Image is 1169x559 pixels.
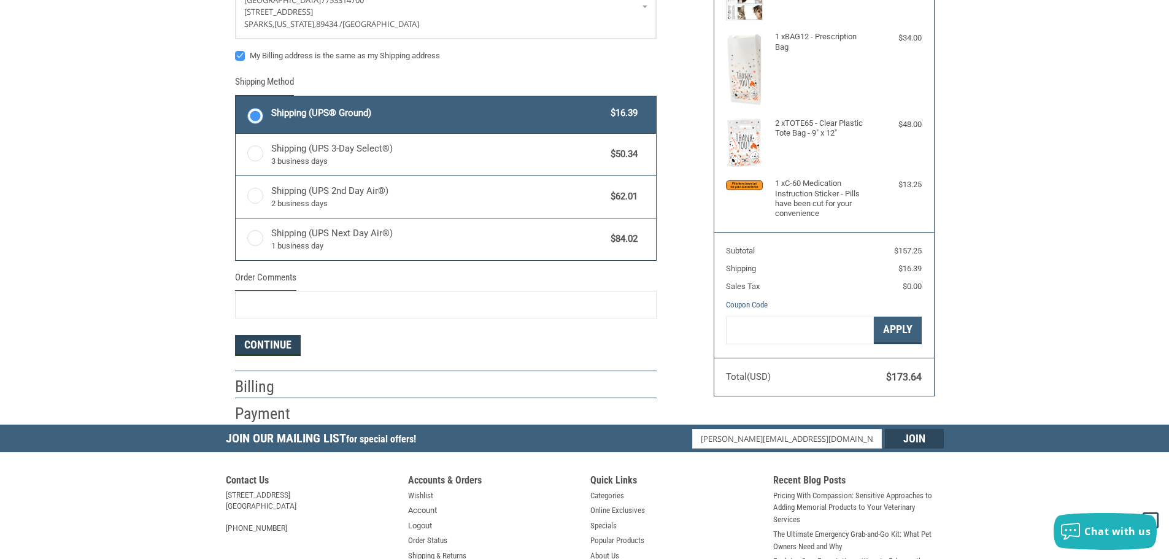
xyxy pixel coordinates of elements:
[235,51,657,61] label: My Billing address is the same as my Shipping address
[775,179,870,218] h4: 1 x C-60 Medication Instruction Sticker - Pills have been cut for your convenience
[235,271,296,291] legend: Order Comments
[898,264,922,273] span: $16.39
[726,300,768,309] a: Coupon Code
[605,106,638,120] span: $16.39
[244,18,274,29] span: Sparks,
[605,232,638,246] span: $84.02
[874,317,922,344] button: Apply
[408,490,433,502] a: Wishlist
[590,520,617,532] a: Specials
[226,425,422,456] h5: Join Our Mailing List
[590,490,624,502] a: Categories
[726,282,760,291] span: Sales Tax
[726,371,771,382] span: Total (USD)
[271,240,605,252] span: 1 business day
[235,377,307,397] h2: Billing
[873,32,922,44] div: $34.00
[408,504,437,517] a: Account
[235,335,301,356] button: Continue
[726,246,755,255] span: Subtotal
[590,474,761,490] h5: Quick Links
[773,490,944,526] a: Pricing With Compassion: Sensitive Approaches to Adding Memorial Products to Your Veterinary Serv...
[590,504,645,517] a: Online Exclusives
[605,147,638,161] span: $50.34
[773,474,944,490] h5: Recent Blog Posts
[271,198,605,210] span: 2 business days
[274,18,316,29] span: [US_STATE],
[271,155,605,168] span: 3 business days
[885,429,944,449] input: Join
[775,32,870,52] h4: 1 x BAG12 - Prescription Bag
[408,534,447,547] a: Order Status
[346,433,416,445] span: for special offers!
[726,264,756,273] span: Shipping
[271,142,605,168] span: Shipping (UPS 3-Day Select®)
[226,490,396,534] address: [STREET_ADDRESS] [GEOGRAPHIC_DATA] [PHONE_NUMBER]
[342,18,419,29] span: [GEOGRAPHIC_DATA]
[271,184,605,210] span: Shipping (UPS 2nd Day Air®)
[590,534,644,547] a: Popular Products
[316,18,342,29] span: 89434 /
[271,226,605,252] span: Shipping (UPS Next Day Air®)
[1054,513,1157,550] button: Chat with us
[1084,525,1151,538] span: Chat with us
[886,371,922,383] span: $173.64
[235,75,294,95] legend: Shipping Method
[235,404,307,424] h2: Payment
[894,246,922,255] span: $157.25
[775,118,870,139] h4: 2 x TOTE65 - Clear Plastic Tote Bag - 9" x 12"
[408,474,579,490] h5: Accounts & Orders
[692,429,882,449] input: Email
[605,190,638,204] span: $62.01
[873,118,922,131] div: $48.00
[773,528,944,552] a: The Ultimate Emergency Grab-and-Go Kit: What Pet Owners Need and Why
[408,520,432,532] a: Logout
[873,179,922,191] div: $13.25
[244,6,313,17] span: [STREET_ADDRESS]
[226,474,396,490] h5: Contact Us
[903,282,922,291] span: $0.00
[271,106,605,120] span: Shipping (UPS® Ground)
[726,317,874,344] input: Gift Certificate or Coupon Code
